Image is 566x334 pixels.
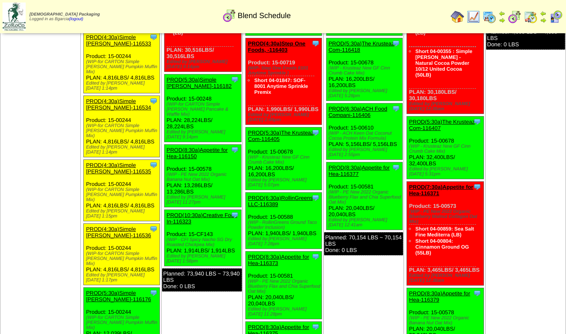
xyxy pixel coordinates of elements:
div: (WIP-for CARTON Simple [PERSON_NAME] Pumpkin Muffin Mix) [86,187,159,202]
div: (WIP-for CARTON Simple [PERSON_NAME] Pancake & Waffle Mix) [167,102,241,117]
div: Planned: 73,940 LBS ~ 73,940 LBS Done: 0 LBS [162,268,242,292]
div: Product: 15-00678 PLAN: 16,200LBS / 16,200LBS [246,127,322,190]
div: (WIP - Krusteaz New GF Cinn Crumb Cake Mix) [329,66,402,76]
img: Tooltip [149,33,158,41]
img: line_graph.gif [467,10,480,24]
div: Edited by [PERSON_NAME] [DATE] 2:45pm [248,112,322,122]
img: Tooltip [311,252,320,261]
div: Product: 15-00678 PLAN: 16,200LBS / 16,200LBS [326,38,402,101]
img: Tooltip [392,39,400,48]
div: (WIP - PE New 2022 Organic Blueberry Flax and Chia Superfood Oat Mix) [329,190,402,205]
div: Product: 15-CF143 PLAN: 1,914LBS / 1,914LBS [164,210,241,266]
div: (WIP - Krusteaz New GF Cinn Crumb Cake Mix) [248,155,322,165]
span: Blend Schedule [238,11,291,20]
img: Tooltip [473,289,481,297]
div: (WIP - RollinGreens Ground Taco Powder Inclusion) [248,220,322,230]
div: (WIP-for CARTON Simple [PERSON_NAME] Pumpkin Muffin Mix) [86,59,159,74]
img: arrowleft.gif [499,10,505,17]
img: Tooltip [149,97,158,105]
a: PROD(4:30a)Simple [PERSON_NAME]-116536 [86,226,151,239]
img: Tooltip [231,211,239,219]
div: Edited by [PERSON_NAME] [DATE] 5:31pm [409,167,484,177]
div: Product: 15-00244 PLAN: 4,816LBS / 4,816LBS [84,160,160,221]
div: Planned: 4,605 LBS ~ 4,605 LBS Done: 0 LBS [486,27,565,50]
a: PROD(5:30a)Simple [PERSON_NAME]-116176 [86,290,151,302]
a: Short 04-00859: Sea Salt Fine Mediterra (LB) [415,226,474,238]
img: home.gif [451,10,464,24]
img: Tooltip [392,104,400,113]
div: (WIP-for CARTON Simple [PERSON_NAME] Pumpkin Muffin Mix) [86,123,159,138]
a: PROD(6:30a)ACH Food Compani-116406 [329,106,387,118]
a: PROD(5:30a)The Krusteaz Com-116407 [409,119,475,131]
div: Product: 15-00581 PLAN: 20,040LBS / 20,040LBS [246,252,322,319]
a: PROD(4:30a)Simple [PERSON_NAME]-116535 [86,162,151,175]
span: Logged in as Bgarcia [29,12,100,21]
a: Short 04-00804: Cinnamon Ground OG (55LB) [415,238,469,256]
a: PROD(4:30a)Simple [PERSON_NAME]-116533 [86,34,151,47]
a: PROD(5:30a)Simple [PERSON_NAME]-116182 [167,77,232,89]
div: Product: 15-00581 PLAN: 20,040LBS / 20,040LBS [326,162,402,230]
div: (WIP- Step One Foods 8101 Anytime Sprinkle ) [248,66,322,76]
a: PROD(4:30a)Simple [PERSON_NAME]-116534 [86,98,151,111]
div: Edited by [PERSON_NAME] [DATE] 2:55pm [329,147,402,157]
a: PROD(10:30a)Creative Food In-116323 [167,212,237,225]
div: Product: 15-00244 PLAN: 4,816LBS / 4,816LBS [84,96,160,157]
img: Tooltip [231,146,239,154]
div: Product: 15-00719 PLAN: 1,990LBS / 1,990LBS [246,38,322,125]
div: Edited by [PERSON_NAME] [DATE] 9:14pm [167,130,241,140]
img: Tooltip [149,225,158,233]
img: Tooltip [149,289,158,297]
div: (WIP - PE New 2022 Organic Banana Nut Oat Mix) [167,172,241,182]
div: Product: 15-00248 PLAN: 28,224LBS / 28,224LBS [164,74,241,142]
div: (WIP - PE New 2022 Organic Blueberry Flax and Chia Superfood Oat Mix) [248,279,322,294]
img: Tooltip [311,39,320,48]
img: arrowright.gif [540,17,547,24]
div: (WIP - CFI Spicy Nacho SG Dry Roasted Chickpea Mix) [167,237,241,247]
a: (logout) [69,17,83,21]
div: (WIP-for CARTON Simple [PERSON_NAME] Pumpkin Muffin Mix) [86,251,159,266]
img: Tooltip [149,161,158,169]
a: PROD(8:30a)Appetite for Hea-116150 [167,147,228,159]
a: PROD(5:30a)The Krusteaz Com-116405 [248,130,314,142]
div: Product: 15-00244 PLAN: 4,816LBS / 4,816LBS [84,32,160,93]
a: PROD(8:30a)Appetite for Hea-116379 [409,290,470,303]
a: PROD(7:30a)Appetite for Hea-116371 [409,184,473,196]
a: Short 04-01847: SOF- 8001 Anytime Sprinkle Premix [254,77,308,95]
div: Edited by [PERSON_NAME] [DATE] 12:41am [329,217,402,228]
img: arrowleft.gif [540,10,547,17]
img: calendarprod.gif [483,10,496,24]
img: calendarcustomer.gif [549,10,563,24]
div: Edited by [PERSON_NAME] [DATE] 7:28pm [248,236,322,247]
img: Tooltip [473,117,481,126]
div: Edited by [PERSON_NAME] [DATE] 5:28pm [329,88,402,98]
div: (WIP-for CARTON Simple [PERSON_NAME] Pumpkin Muffin Mix) [86,315,159,330]
div: Product: 15-00588 PLAN: 1,940LBS / 1,940LBS [246,193,322,249]
img: Tooltip [311,194,320,202]
div: Edited by [PERSON_NAME] [DATE] 11:27pm [167,195,241,205]
div: Edited by [PERSON_NAME] [DATE] 1:14pm [86,81,159,91]
div: Edited by [PERSON_NAME] [DATE] 1:15pm [86,209,159,219]
div: Product: 15-00244 PLAN: 4,816LBS / 4,816LBS [84,224,160,285]
span: [DEMOGRAPHIC_DATA] Packaging [29,12,100,17]
div: (WIP - PE New 2022 Organic Blueberry Walnut Collagen Oat Mix) [409,209,484,224]
img: arrowright.gif [499,17,505,24]
div: Edited by [PERSON_NAME] [DATE] 9:14pm [167,59,241,69]
div: Edited by [PERSON_NAME] [DATE] 5:07pm [248,178,322,188]
div: Edited by [PERSON_NAME] [DATE] 12:38am [409,273,484,283]
a: PROD(4:30a)Step One Foods, -116403 [248,40,306,53]
div: (WIP - ACH Keen Oat Coconut Cocoa Protein Mix Formula) [329,131,402,141]
img: calendarblend.gif [508,10,521,24]
img: Tooltip [311,323,320,331]
div: (WIP - PE New 2022 Organic Banana Nut Oat Mix) [409,315,484,326]
img: Tooltip [392,163,400,172]
div: Product: 15-00610 PLAN: 5,156LBS / 5,156LBS [326,103,402,160]
img: Tooltip [231,75,239,84]
a: PROD(8:30a)Appetite for Hea-116373 [248,254,309,266]
a: PROD(5:30a)The Krusteaz Com-116418 [329,40,394,53]
img: calendarinout.gif [524,10,537,24]
div: Edited by [PERSON_NAME] [DATE] 1:14pm [86,145,159,155]
div: Product: 15-00578 PLAN: 13,286LBS / 13,286LBS [164,145,241,207]
a: Short 04-00355 : Simple [PERSON_NAME] - Natural Cocoa Powder 10/12 United Cocoa (50LB) [415,48,472,78]
img: zoroco-logo-small.webp [3,3,26,31]
div: Edited by [PERSON_NAME] [DATE] 1:58pm [167,254,241,264]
